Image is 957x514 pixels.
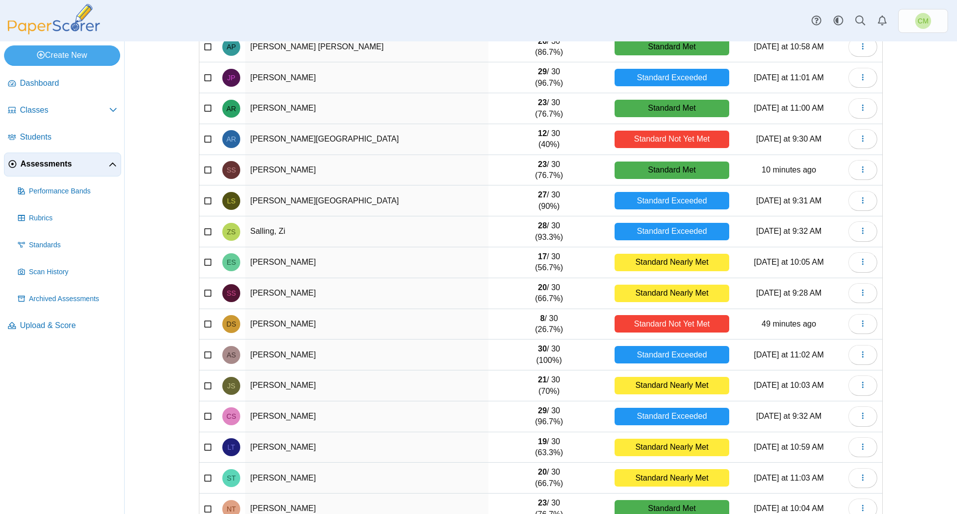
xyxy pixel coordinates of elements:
span: Standards [29,240,117,250]
a: Classes [4,99,121,123]
time: Oct 9, 2025 at 11:01 AM [754,73,824,82]
time: Oct 9, 2025 at 10:03 AM [754,381,824,389]
b: 23 [538,160,547,169]
time: Oct 9, 2025 at 9:31 AM [756,196,821,205]
span: Classes [20,105,109,116]
td: [PERSON_NAME][GEOGRAPHIC_DATA] [245,124,488,155]
a: Archived Assessments [14,287,121,311]
a: Upload & Score [4,314,121,338]
td: Salling, Zi [245,216,488,247]
span: Archived Assessments [29,294,117,304]
b: 19 [538,437,547,446]
img: PaperScorer [4,4,104,34]
td: [PERSON_NAME] [245,401,488,432]
span: Upload & Score [20,320,117,331]
td: / 30 (76.7%) [488,155,609,186]
time: Oct 9, 2025 at 9:32 AM [756,227,821,235]
b: 8 [540,314,545,323]
time: Oct 9, 2025 at 11:00 AM [754,104,824,112]
b: 23 [538,98,547,107]
a: Christine Munzer [898,9,948,33]
div: Standard Nearly Met [615,377,730,394]
td: [PERSON_NAME] [245,93,488,124]
span: Rubrics [29,213,117,223]
b: 27 [538,190,547,199]
span: Assessments [20,159,109,170]
div: Standard Exceeded [615,346,730,363]
td: / 30 (63.3%) [488,432,609,463]
time: Oct 9, 2025 at 10:05 AM [754,258,824,266]
td: / 30 (56.7%) [488,247,609,278]
td: [PERSON_NAME] [245,247,488,278]
div: Standard Exceeded [615,192,730,209]
a: Students [4,126,121,150]
div: Standard Not Yet Met [615,315,730,333]
td: [PERSON_NAME][GEOGRAPHIC_DATA] [245,185,488,216]
div: Standard Exceeded [615,69,730,86]
a: Rubrics [14,206,121,230]
span: Performance Bands [29,186,117,196]
a: Create New [4,45,120,65]
span: Ashley Perez Gutierrez [227,43,236,50]
span: Ethan Sanchez [227,259,236,266]
b: 29 [538,67,547,76]
b: 20 [538,283,547,292]
span: Joshua Pipkin [227,74,235,81]
span: Stella Santovena [227,290,236,297]
a: Performance Bands [14,179,121,203]
span: Scan History [29,267,117,277]
time: Oct 10, 2025 at 10:20 AM [762,320,816,328]
time: Oct 9, 2025 at 9:28 AM [756,289,821,297]
b: 21 [538,375,547,384]
time: Oct 9, 2025 at 11:03 AM [754,474,824,482]
time: Oct 9, 2025 at 9:30 AM [756,135,821,143]
span: Landon Salee [227,197,235,204]
span: Sophia Salas [227,167,236,173]
span: Christine Munzer [915,13,931,29]
span: Lillian Thao [227,444,235,451]
span: Nathaniel Travis [227,506,236,513]
td: / 30 (76.7%) [488,93,609,124]
div: Standard Met [615,38,730,55]
div: Standard Met [615,100,730,117]
a: Standards [14,233,121,257]
div: Standard Nearly Met [615,439,730,456]
td: / 30 (86.7%) [488,32,609,63]
div: Standard Not Yet Met [615,131,730,148]
div: Standard Met [615,162,730,179]
a: Scan History [14,260,121,284]
td: / 30 (93.3%) [488,216,609,247]
td: / 30 (26.7%) [488,309,609,340]
time: Oct 9, 2025 at 10:58 AM [754,42,824,51]
td: [PERSON_NAME] [245,309,488,340]
span: Aticia Rocha [226,105,236,112]
div: Standard Nearly Met [615,285,730,302]
td: / 30 (40%) [488,124,609,155]
a: Dashboard [4,72,121,96]
div: Standard Exceeded [615,223,730,240]
td: [PERSON_NAME] [245,463,488,494]
a: Alerts [871,10,893,32]
span: Charles Spurgeon [226,413,236,420]
td: [PERSON_NAME] [245,278,488,309]
td: [PERSON_NAME] [245,340,488,370]
b: 23 [538,499,547,507]
b: 26 [538,37,547,45]
div: Standard Exceeded [615,408,730,425]
span: Aden Ruiz [226,136,236,143]
span: Selena Tijerina [227,475,236,482]
b: 28 [538,221,547,230]
time: Oct 9, 2025 at 9:32 AM [756,412,821,420]
span: Jonah Spitler [227,382,235,389]
a: PaperScorer [4,27,104,36]
td: / 30 (96.7%) [488,401,609,432]
td: [PERSON_NAME] [245,155,488,186]
td: / 30 (100%) [488,340,609,370]
b: 12 [538,129,547,138]
td: / 30 (90%) [488,185,609,216]
td: [PERSON_NAME] [245,370,488,401]
td: / 30 (66.7%) [488,278,609,309]
b: 20 [538,468,547,476]
time: Oct 10, 2025 at 10:59 AM [762,166,816,174]
a: Assessments [4,153,121,176]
